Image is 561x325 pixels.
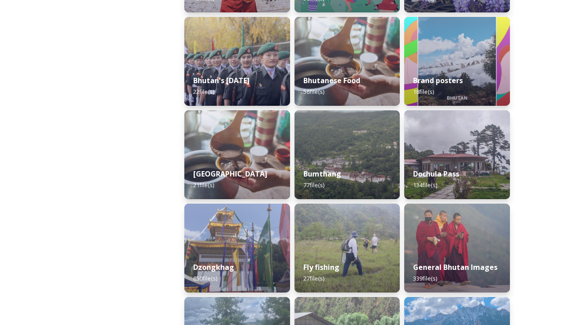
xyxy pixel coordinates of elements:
[404,17,510,106] img: Bhutan_Believe_800_1000_4.jpg
[184,204,290,293] img: Festival%2520Header.jpg
[303,274,324,282] span: 27 file(s)
[193,169,267,179] strong: [GEOGRAPHIC_DATA]
[294,110,400,199] img: Bumthang%2520180723%2520by%2520Amp%2520Sripimanwat-20.jpg
[193,76,250,85] strong: Bhutan's [DATE]
[184,17,290,106] img: Bhutan%2520National%2520Day10.jpg
[193,274,217,282] span: 650 file(s)
[413,76,463,85] strong: Brand posters
[413,181,437,189] span: 134 file(s)
[303,262,339,272] strong: Fly fishing
[303,76,360,85] strong: Bhutanese Food
[413,274,437,282] span: 339 file(s)
[184,110,290,199] img: Bumdeling%2520090723%2520by%2520Amp%2520Sripimanwat-4%25202.jpg
[193,262,234,272] strong: Dzongkhag
[404,110,510,199] img: 2022-10-01%252011.41.43.jpg
[294,17,400,106] img: Bumdeling%2520090723%2520by%2520Amp%2520Sripimanwat-4.jpg
[413,262,497,272] strong: General Bhutan Images
[303,181,324,189] span: 77 file(s)
[193,88,214,96] span: 22 file(s)
[404,204,510,293] img: MarcusWestbergBhutanHiRes-23.jpg
[193,181,214,189] span: 21 file(s)
[413,169,459,179] strong: Dochula Pass
[294,204,400,293] img: by%2520Ugyen%2520Wangchuk14.JPG
[303,88,324,96] span: 56 file(s)
[413,88,434,96] span: 18 file(s)
[303,169,341,179] strong: Bumthang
